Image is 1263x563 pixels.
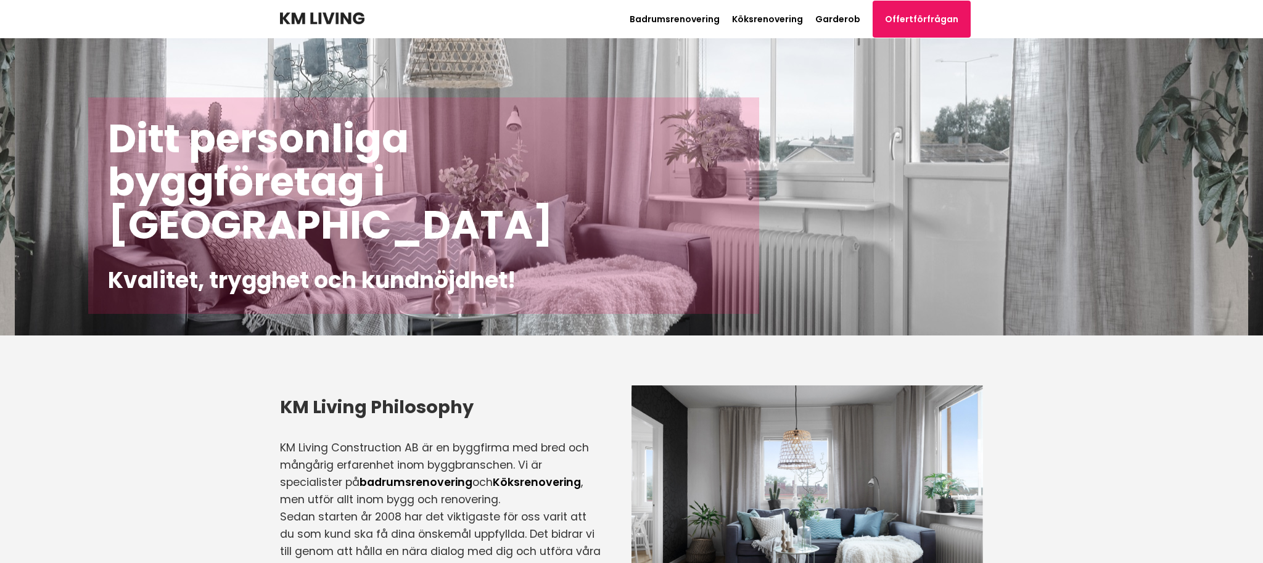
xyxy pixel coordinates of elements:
[108,117,739,247] h1: Ditt personliga byggföretag i [GEOGRAPHIC_DATA]
[360,475,472,490] a: badrumsrenovering
[280,439,601,508] p: KM Living Construction AB är en byggfirma med bred och mångårig erfarenhet inom byggbranschen. Vi...
[732,13,803,25] a: Köksrenovering
[873,1,971,38] a: Offertförfrågan
[280,395,601,419] h3: KM Living Philosophy
[815,13,860,25] a: Garderob
[630,13,720,25] a: Badrumsrenovering
[280,12,364,25] img: KM Living
[493,475,581,490] a: Köksrenovering
[108,266,739,294] h2: Kvalitet, trygghet och kundnöjdhet!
